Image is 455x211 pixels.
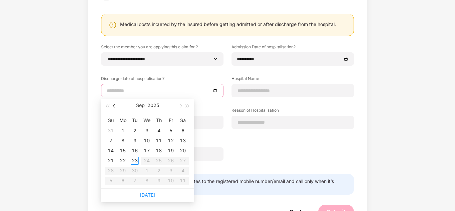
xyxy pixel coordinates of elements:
[143,137,151,145] div: 10
[117,146,129,156] td: 2025-09-15
[179,147,187,155] div: 20
[105,156,117,166] td: 2025-09-21
[165,126,177,136] td: 2025-09-05
[165,115,177,126] th: Fr
[141,136,153,146] td: 2025-09-10
[153,146,165,156] td: 2025-09-18
[105,115,117,126] th: Su
[105,136,117,146] td: 2025-09-07
[129,146,141,156] td: 2025-09-16
[115,178,350,191] div: We’ll send all the claim related updates to the registered mobile number/email and call only when...
[120,21,336,27] div: Medical costs incurred by the insured before getting admitted or after discharge from the hospital.
[147,99,159,112] button: 2025
[107,147,115,155] div: 14
[232,107,354,116] label: Reason of Hospitalisation
[141,115,153,126] th: We
[155,137,163,145] div: 11
[119,157,127,165] div: 22
[119,147,127,155] div: 15
[143,127,151,135] div: 3
[136,99,145,112] button: Sep
[129,126,141,136] td: 2025-09-02
[153,136,165,146] td: 2025-09-11
[155,127,163,135] div: 4
[167,137,175,145] div: 12
[167,127,175,135] div: 5
[117,136,129,146] td: 2025-09-08
[153,126,165,136] td: 2025-09-04
[117,115,129,126] th: Mo
[143,147,151,155] div: 17
[232,44,354,52] label: Admission Date of hospitalisation?
[155,147,163,155] div: 18
[177,146,189,156] td: 2025-09-20
[105,146,117,156] td: 2025-09-14
[177,115,189,126] th: Sa
[119,127,127,135] div: 1
[232,76,354,84] label: Hospital Name
[167,147,175,155] div: 19
[177,136,189,146] td: 2025-09-13
[129,115,141,126] th: Tu
[117,156,129,166] td: 2025-09-22
[179,137,187,145] div: 13
[141,146,153,156] td: 2025-09-17
[140,192,155,198] a: [DATE]
[107,137,115,145] div: 7
[153,115,165,126] th: Th
[131,137,139,145] div: 9
[129,136,141,146] td: 2025-09-09
[107,127,115,135] div: 31
[131,127,139,135] div: 2
[165,146,177,156] td: 2025-09-19
[101,76,223,84] label: Discharge date of hospitalisation?
[131,147,139,155] div: 16
[129,156,141,166] td: 2025-09-23
[107,157,115,165] div: 21
[177,126,189,136] td: 2025-09-06
[165,136,177,146] td: 2025-09-12
[141,126,153,136] td: 2025-09-03
[101,44,223,52] label: Select the member you are applying this claim for ?
[109,21,117,29] img: svg+xml;base64,PHN2ZyBpZD0iV2FybmluZ18tXzI0eDI0IiBkYXRhLW5hbWU9Ildhcm5pbmcgLSAyNHgyNCIgeG1sbnM9Im...
[105,126,117,136] td: 2025-08-31
[179,127,187,135] div: 6
[131,157,139,165] div: 23
[119,137,127,145] div: 8
[117,126,129,136] td: 2025-09-01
